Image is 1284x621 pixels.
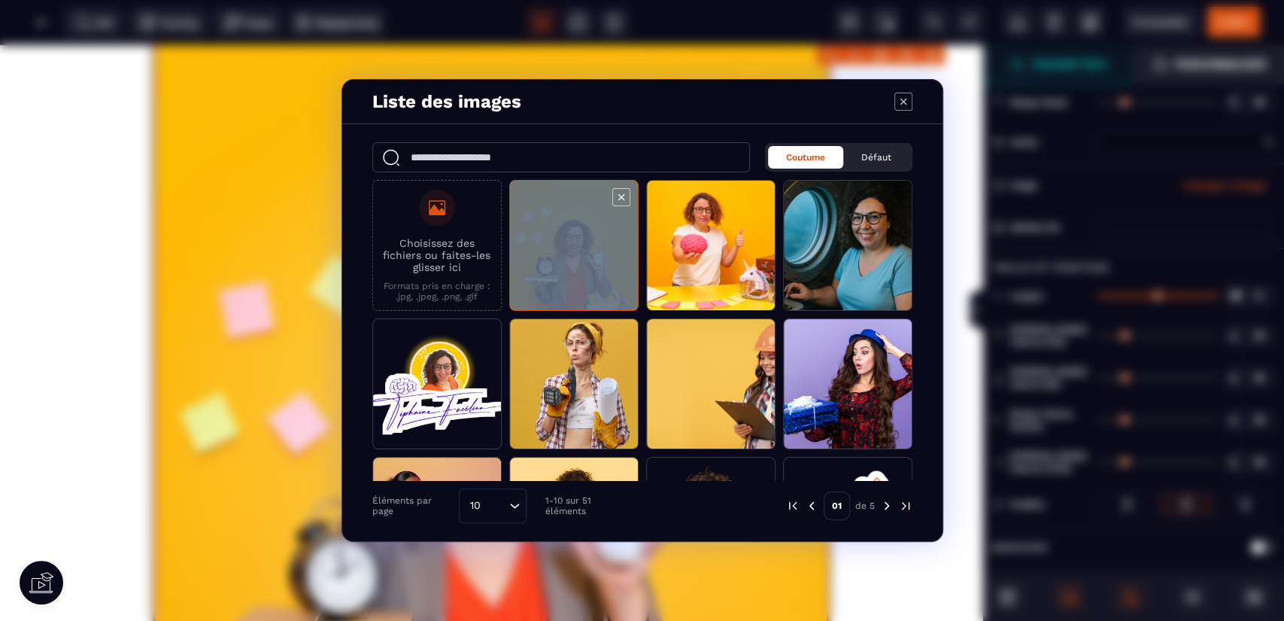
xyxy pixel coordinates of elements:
[486,498,505,514] input: Search for option
[855,500,875,512] p: de 5
[381,237,493,273] p: Choisissez des fichiers ou faites-les glisser ici
[459,489,527,523] div: Search for option
[545,495,630,516] p: 1-10 sur 51 éléments
[381,281,493,302] p: Formats pris en charge : .jpg, .jpeg, .png, .gif
[899,499,912,513] img: next
[465,498,486,514] span: 10
[880,499,894,513] img: next
[824,492,850,520] p: 01
[372,495,452,516] p: Éléments par page
[861,152,891,163] span: Défaut
[786,499,800,513] img: prev
[805,499,818,513] img: prev
[372,91,521,112] h4: Liste des images
[786,152,825,163] span: Coutume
